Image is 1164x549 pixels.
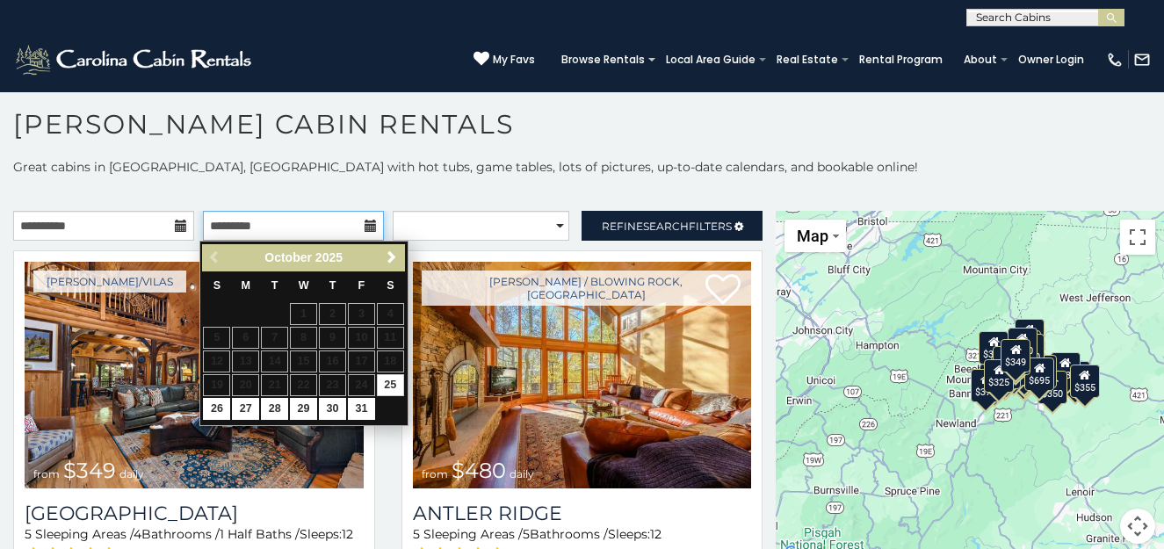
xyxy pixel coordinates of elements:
[980,330,1009,364] div: $305
[25,502,364,525] a: [GEOGRAPHIC_DATA]
[13,42,257,77] img: White-1-2.png
[319,398,346,420] a: 30
[553,47,654,72] a: Browse Rentals
[25,526,32,542] span: 5
[1133,51,1151,69] img: mail-regular-white.png
[768,47,847,72] a: Real Estate
[657,47,764,72] a: Local Area Guide
[134,526,141,542] span: 4
[582,211,763,241] a: RefineSearchFilters
[1009,358,1038,391] div: $315
[264,250,312,264] span: October
[985,358,1015,392] div: $325
[1009,47,1093,72] a: Owner Login
[523,526,530,542] span: 5
[387,279,394,292] span: Saturday
[493,52,535,68] span: My Favs
[1051,352,1081,386] div: $930
[413,502,752,525] a: Antler Ridge
[474,51,535,69] a: My Favs
[299,279,309,292] span: Wednesday
[643,220,689,233] span: Search
[261,398,288,420] a: 28
[358,279,365,292] span: Friday
[1037,371,1067,404] div: $350
[602,220,732,233] span: Refine Filters
[955,47,1006,72] a: About
[413,526,420,542] span: 5
[650,526,662,542] span: 12
[1070,365,1100,398] div: $355
[63,458,116,483] span: $349
[119,467,144,480] span: daily
[510,467,534,480] span: daily
[381,247,403,269] a: Next
[1001,342,1030,375] div: $210
[203,398,230,420] a: 26
[33,467,60,480] span: from
[348,398,375,420] a: 31
[315,250,343,264] span: 2025
[1008,327,1037,360] div: $320
[784,220,846,252] button: Change map style
[422,271,752,306] a: [PERSON_NAME] / Blowing Rock, [GEOGRAPHIC_DATA]
[25,262,364,488] a: Diamond Creek Lodge from $349 daily
[1120,220,1155,255] button: Toggle fullscreen view
[220,526,300,542] span: 1 Half Baths /
[850,47,951,72] a: Rental Program
[242,279,251,292] span: Monday
[1015,318,1045,351] div: $525
[232,398,259,420] a: 27
[1120,509,1155,544] button: Map camera controls
[1025,358,1055,391] div: $695
[25,262,364,488] img: Diamond Creek Lodge
[290,398,317,420] a: 29
[452,458,506,483] span: $480
[25,502,364,525] h3: Diamond Creek Lodge
[377,374,404,396] a: 25
[385,250,399,264] span: Next
[342,526,353,542] span: 12
[413,262,752,488] img: Antler Ridge
[797,227,828,245] span: Map
[329,279,336,292] span: Thursday
[413,262,752,488] a: Antler Ridge from $480 daily
[1001,339,1030,372] div: $349
[33,271,186,293] a: [PERSON_NAME]/Vilas
[213,279,221,292] span: Sunday
[422,467,448,480] span: from
[972,368,1001,401] div: $375
[271,279,278,292] span: Tuesday
[1106,51,1124,69] img: phone-regular-white.png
